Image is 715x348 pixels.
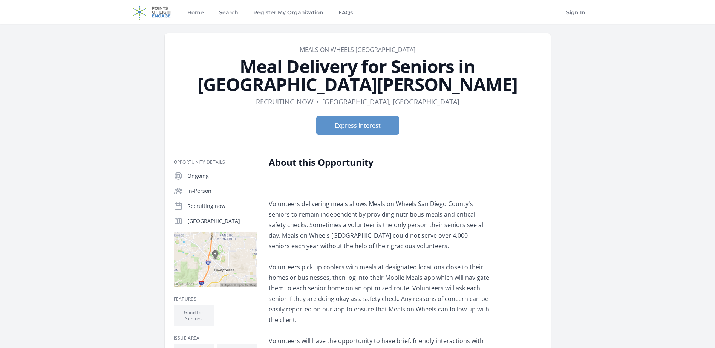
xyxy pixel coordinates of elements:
[269,156,489,168] h2: About this Opportunity
[187,217,257,225] p: [GEOGRAPHIC_DATA]
[174,57,542,93] h1: Meal Delivery for Seniors in [GEOGRAPHIC_DATA][PERSON_NAME]
[322,96,459,107] dd: [GEOGRAPHIC_DATA], [GEOGRAPHIC_DATA]
[174,305,214,326] li: Good for Seniors
[174,335,257,341] h3: Issue area
[316,116,399,135] button: Express Interest
[174,159,257,165] h3: Opportunity Details
[256,96,314,107] dd: Recruiting now
[300,46,415,54] a: Meals on Wheels [GEOGRAPHIC_DATA]
[187,172,257,180] p: Ongoing
[317,96,319,107] div: •
[187,202,257,210] p: Recruiting now
[174,296,257,302] h3: Features
[187,187,257,195] p: In-Person
[174,232,257,287] img: Map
